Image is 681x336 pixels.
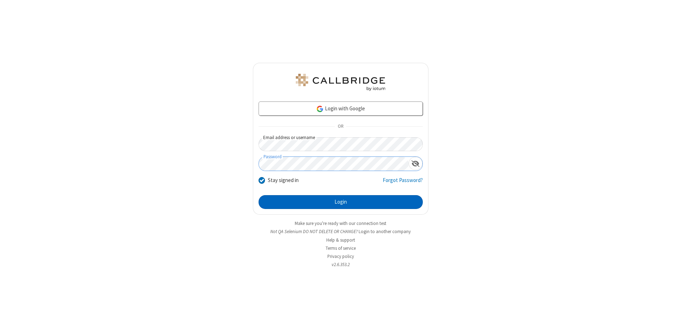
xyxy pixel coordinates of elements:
div: Show password [409,157,422,170]
img: QA Selenium DO NOT DELETE OR CHANGE [294,74,387,91]
button: Login [259,195,423,209]
a: Help & support [326,237,355,243]
li: v2.6.353.2 [253,261,428,268]
label: Stay signed in [268,176,299,184]
a: Forgot Password? [383,176,423,190]
a: Make sure you're ready with our connection test [295,220,386,226]
img: google-icon.png [316,105,324,113]
span: OR [335,122,346,132]
li: Not QA Selenium DO NOT DELETE OR CHANGE? [253,228,428,235]
iframe: Chat [663,318,676,331]
a: Terms of service [326,245,356,251]
a: Privacy policy [327,253,354,259]
a: Login with Google [259,101,423,116]
input: Email address or username [259,137,423,151]
input: Password [259,157,409,171]
button: Login to another company [359,228,411,235]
